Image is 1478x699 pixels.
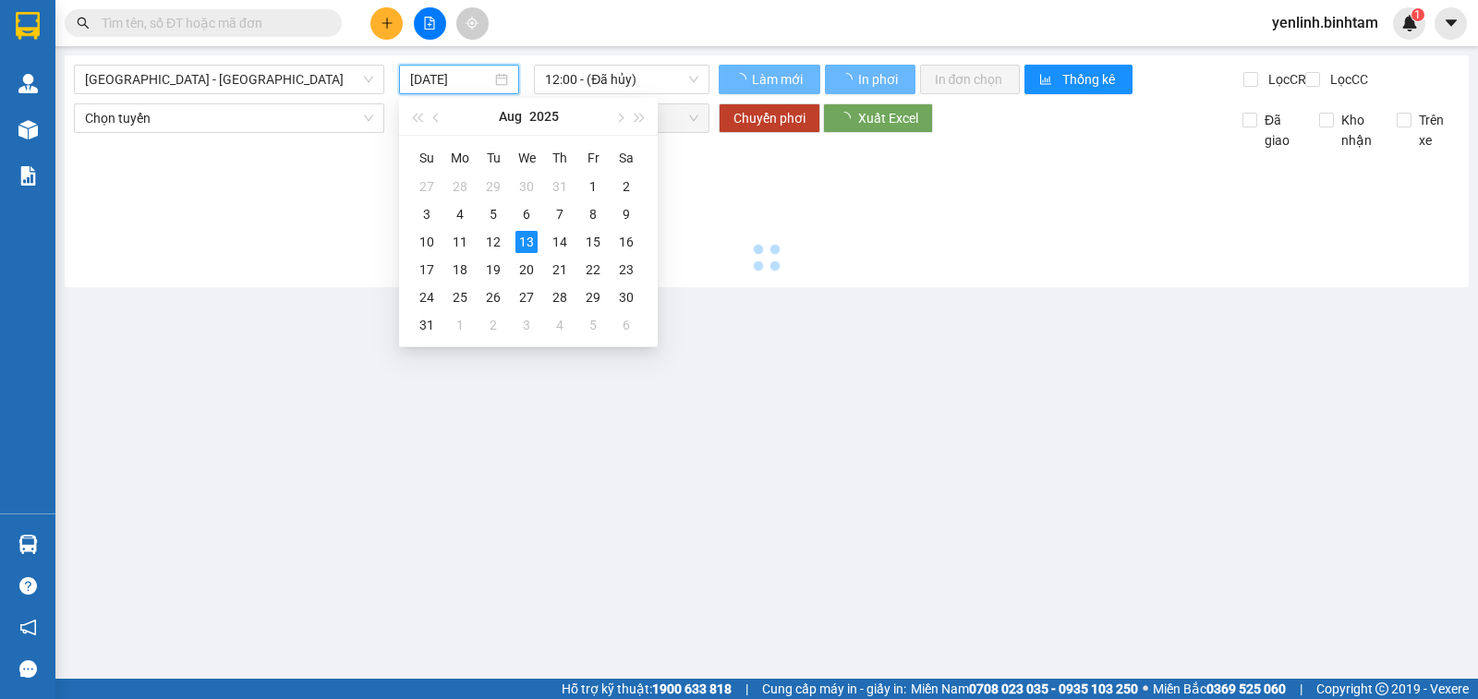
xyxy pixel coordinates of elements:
[719,65,820,94] button: Làm mới
[823,103,933,133] button: Xuất Excel
[19,619,37,636] span: notification
[858,69,901,90] span: In phơi
[762,679,906,699] span: Cung cấp máy in - giấy in:
[410,108,492,128] input: Chọn ngày
[562,679,732,699] span: Hỗ trợ kỹ thuật:
[1261,69,1309,90] span: Lọc CR
[19,660,37,678] span: message
[370,7,403,40] button: plus
[410,69,492,90] input: 13/08/2025
[1024,65,1133,94] button: bar-chartThống kê
[733,73,749,86] span: loading
[1443,15,1460,31] span: caret-down
[545,104,697,132] span: Chọn chuyến
[825,65,915,94] button: In phơi
[1334,110,1382,151] span: Kho nhận
[85,66,373,93] span: Quảng Ngãi - Hà Nội
[102,13,320,33] input: Tìm tên, số ĐT hoặc mã đơn
[1153,679,1286,699] span: Miền Bắc
[466,17,479,30] span: aim
[77,17,90,30] span: search
[840,73,855,86] span: loading
[719,103,820,133] button: Chuyển phơi
[1300,679,1302,699] span: |
[652,681,732,696] strong: 1900 633 818
[1435,7,1467,40] button: caret-down
[456,7,489,40] button: aim
[545,66,697,93] span: 12:00 - (Đã hủy)
[381,17,394,30] span: plus
[1257,11,1393,34] span: yenlinh.binhtam
[18,166,38,186] img: solution-icon
[1206,681,1286,696] strong: 0369 525 060
[19,577,37,595] span: question-circle
[1411,8,1424,21] sup: 1
[1062,69,1118,90] span: Thống kê
[1323,69,1371,90] span: Lọc CC
[414,7,446,40] button: file-add
[18,74,38,93] img: warehouse-icon
[1411,110,1460,151] span: Trên xe
[969,681,1138,696] strong: 0708 023 035 - 0935 103 250
[85,104,373,132] span: Chọn tuyến
[1375,682,1388,695] span: copyright
[911,679,1138,699] span: Miền Nam
[745,679,748,699] span: |
[1143,685,1148,693] span: ⚪️
[1414,8,1421,21] span: 1
[423,17,436,30] span: file-add
[920,65,1021,94] button: In đơn chọn
[18,120,38,139] img: warehouse-icon
[752,69,806,90] span: Làm mới
[1401,15,1418,31] img: icon-new-feature
[16,12,40,40] img: logo-vxr
[18,535,38,554] img: warehouse-icon
[1257,110,1305,151] span: Đã giao
[1039,73,1055,88] span: bar-chart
